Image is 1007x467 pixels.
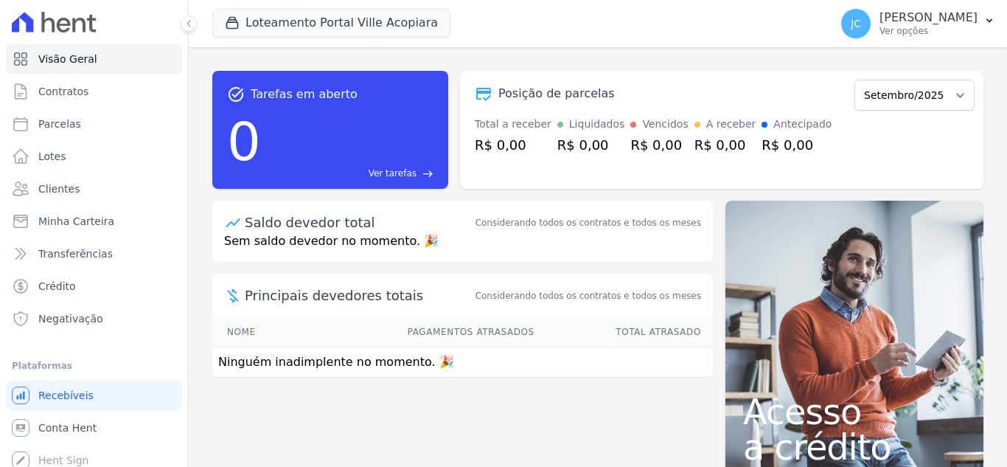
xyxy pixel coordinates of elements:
[773,117,832,132] div: Antecipado
[212,232,713,262] p: Sem saldo devedor no momento. 🎉
[762,135,832,155] div: R$ 0,00
[879,10,978,25] p: [PERSON_NAME]
[38,52,97,66] span: Visão Geral
[267,167,433,180] a: Ver tarefas east
[422,168,433,179] span: east
[38,279,76,294] span: Crédito
[475,289,701,302] span: Considerando todos os contratos e todos os meses
[557,135,625,155] div: R$ 0,00
[706,117,756,132] div: A receber
[6,239,182,269] a: Transferências
[38,117,81,131] span: Parcelas
[6,174,182,204] a: Clientes
[694,135,756,155] div: R$ 0,00
[6,77,182,106] a: Contratos
[6,44,182,74] a: Visão Geral
[212,317,302,347] th: Nome
[6,207,182,236] a: Minha Carteira
[743,394,966,429] span: Acesso
[38,421,97,435] span: Conta Hent
[38,181,80,196] span: Clientes
[38,84,88,99] span: Contratos
[6,413,182,443] a: Conta Hent
[6,381,182,410] a: Recebíveis
[475,135,551,155] div: R$ 0,00
[227,86,245,103] span: task_alt
[38,149,66,164] span: Lotes
[227,103,261,180] div: 0
[245,212,473,232] div: Saldo devedor total
[498,85,615,103] div: Posição de parcelas
[569,117,625,132] div: Liquidados
[879,25,978,37] p: Ver opções
[851,18,861,29] span: JC
[369,167,417,180] span: Ver tarefas
[12,357,176,375] div: Plataformas
[38,246,113,261] span: Transferências
[38,214,114,229] span: Minha Carteira
[829,3,1007,44] button: JC [PERSON_NAME] Ver opções
[630,135,688,155] div: R$ 0,00
[212,9,450,37] button: Loteamento Portal Ville Acopiara
[245,286,473,305] span: Principais devedores totais
[743,429,966,465] span: a crédito
[6,271,182,301] a: Crédito
[535,317,713,347] th: Total Atrasado
[642,117,688,132] div: Vencidos
[6,304,182,333] a: Negativação
[302,317,534,347] th: Pagamentos Atrasados
[475,117,551,132] div: Total a receber
[6,142,182,171] a: Lotes
[6,109,182,139] a: Parcelas
[38,311,103,326] span: Negativação
[38,388,94,403] span: Recebíveis
[251,86,358,103] span: Tarefas em aberto
[475,216,701,229] div: Considerando todos os contratos e todos os meses
[212,347,713,378] td: Ninguém inadimplente no momento. 🎉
